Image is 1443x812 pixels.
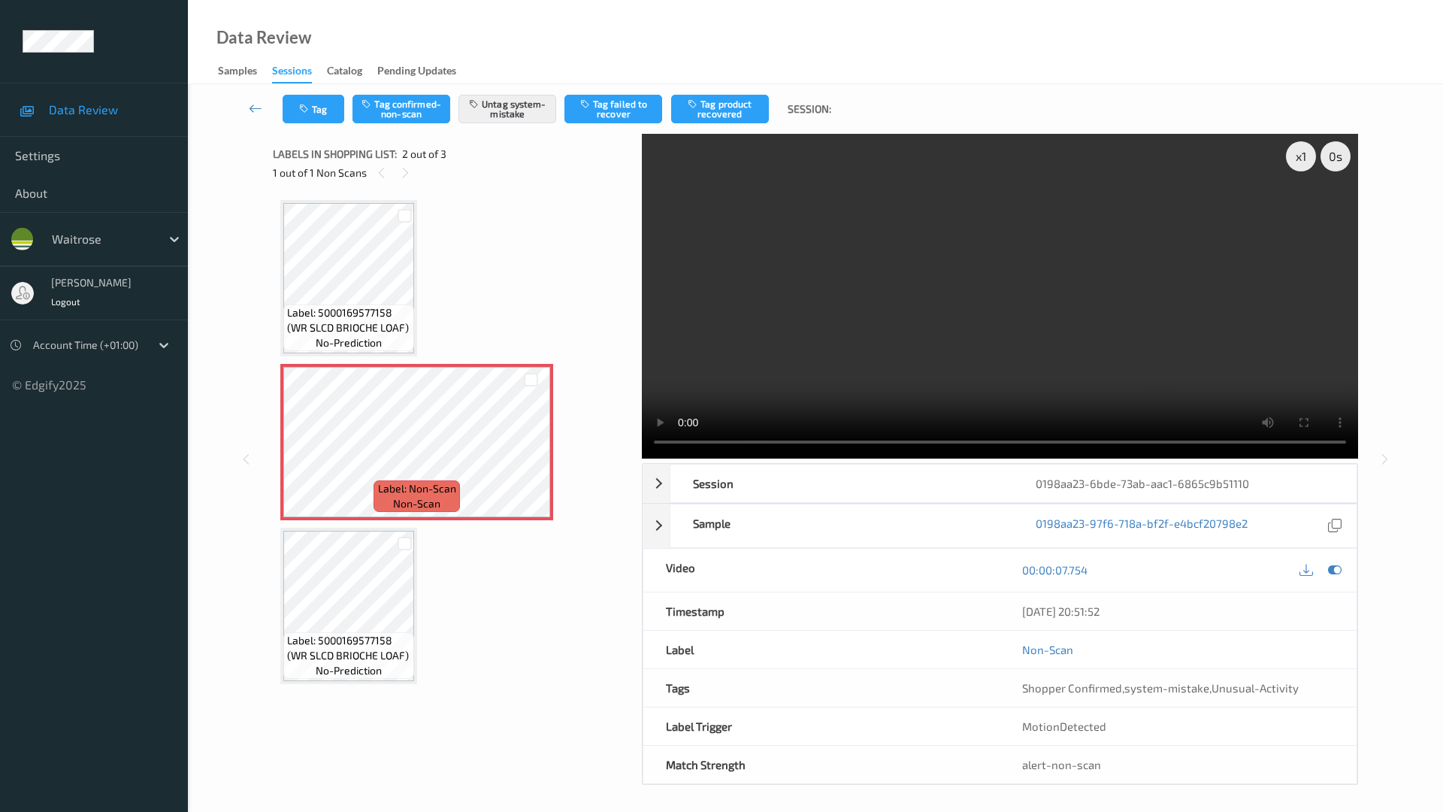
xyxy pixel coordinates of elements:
[1022,681,1299,695] span: , ,
[316,663,382,678] span: no-prediction
[643,707,1000,745] div: Label Trigger
[643,592,1000,630] div: Timestamp
[1036,516,1248,536] a: 0198aa23-97f6-718a-bf2f-e4bcf20798e2
[287,633,410,663] span: Label: 5000169577158 (WR SLCD BRIOCHE LOAF)
[218,61,272,82] a: Samples
[671,95,769,123] button: Tag product recovered
[1013,465,1357,502] div: 0198aa23-6bde-73ab-aac1-6865c9b51110
[402,147,446,162] span: 2 out of 3
[643,464,1357,503] div: Session0198aa23-6bde-73ab-aac1-6865c9b51110
[287,305,410,335] span: Label: 5000169577158 (WR SLCD BRIOCHE LOAF)
[1022,642,1073,657] a: Non-Scan
[670,504,1014,547] div: Sample
[1286,141,1316,171] div: x 1
[393,496,440,511] span: non-scan
[564,95,662,123] button: Tag failed to recover
[327,63,362,82] div: Catalog
[643,746,1000,783] div: Match Strength
[352,95,450,123] button: Tag confirmed-non-scan
[643,669,1000,707] div: Tags
[316,335,382,350] span: no-prediction
[643,631,1000,668] div: Label
[788,101,831,117] span: Session:
[273,147,397,162] span: Labels in shopping list:
[272,61,327,83] a: Sessions
[1212,681,1299,695] span: Unusual-Activity
[377,61,471,82] a: Pending Updates
[327,61,377,82] a: Catalog
[1000,707,1357,745] div: MotionDetected
[1022,681,1122,695] span: Shopper Confirmed
[643,504,1357,548] div: Sample0198aa23-97f6-718a-bf2f-e4bcf20798e2
[670,465,1014,502] div: Session
[1022,562,1088,577] a: 00:00:07.754
[1022,757,1334,772] div: alert-non-scan
[1320,141,1351,171] div: 0 s
[272,63,312,83] div: Sessions
[458,95,556,123] button: Untag system-mistake
[1022,604,1334,619] div: [DATE] 20:51:52
[273,163,631,182] div: 1 out of 1 Non Scans
[377,63,456,82] div: Pending Updates
[378,481,456,496] span: Label: Non-Scan
[216,30,311,45] div: Data Review
[643,549,1000,592] div: Video
[218,63,257,82] div: Samples
[1124,681,1209,695] span: system-mistake
[283,95,344,123] button: Tag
